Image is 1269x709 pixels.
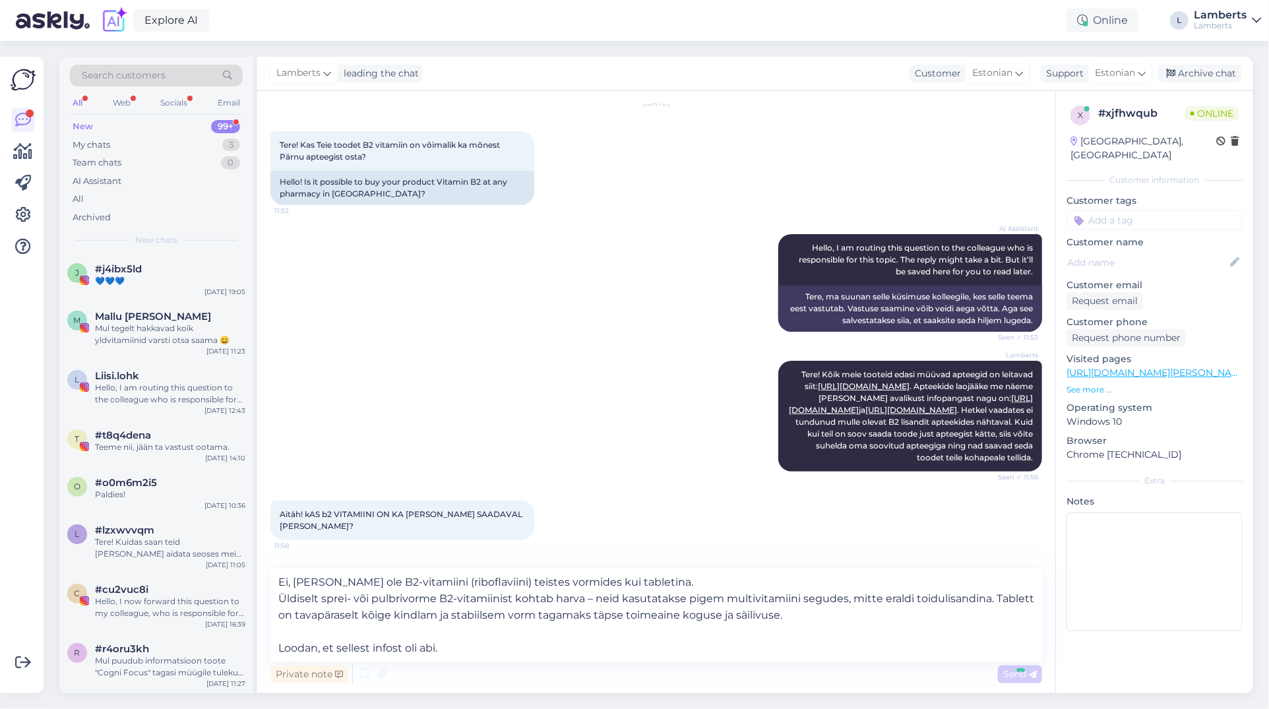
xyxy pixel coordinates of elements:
p: Notes [1067,495,1243,509]
div: All [73,193,84,206]
div: [DATE] 14:10 [205,453,245,463]
p: Customer name [1067,235,1243,249]
a: [URL][DOMAIN_NAME] [818,381,910,391]
div: [DATE] 11:05 [206,560,245,570]
div: Mul tegelt hakkavad koik yldvitamiinid varsti otsa saama 😄 [95,323,245,346]
span: New chats [135,234,177,246]
div: Request email [1067,292,1143,310]
div: 0 [221,156,240,170]
div: My chats [73,139,110,152]
span: l [75,529,80,539]
span: Hello, I am routing this question to the colleague who is responsible for this topic. The reply m... [799,243,1035,276]
div: New [73,120,93,133]
span: #lzxwvvqm [95,524,154,536]
div: AI Assistant [73,175,121,188]
div: Lamberts [1194,20,1247,31]
span: #t8q4dena [95,429,151,441]
span: Liisi.lohk [95,370,139,382]
span: x [1078,110,1083,120]
span: Estonian [972,66,1012,80]
span: Tere! Kõik meie tooteid edasi müüvad apteegid on leitavad siit: . Apteekide laojääke me näeme [PE... [789,369,1035,462]
p: Visited pages [1067,352,1243,366]
div: Hello, I am routing this question to the colleague who is responsible for this topic. The reply m... [95,382,245,406]
p: Chrome [TECHNICAL_ID] [1067,448,1243,462]
span: 11:52 [274,206,324,216]
span: o [74,481,80,491]
span: Estonian [1095,66,1135,80]
span: M [74,315,81,325]
div: Email [215,94,243,111]
p: Customer tags [1067,194,1243,208]
span: t [75,434,80,444]
input: Add a tag [1067,210,1243,230]
div: [DATE] 11:27 [206,679,245,689]
p: Operating system [1067,401,1243,415]
div: Hello! Is it possible to buy your product Vitamin B2 at any pharmacy in [GEOGRAPHIC_DATA]? [270,171,534,205]
div: Web [110,94,133,111]
div: Hello, I now forward this question to my colleague, who is responsible for this. The reply will b... [95,596,245,619]
div: 3 [222,139,240,152]
div: All [70,94,85,111]
span: 11:58 [274,541,324,551]
div: Team chats [73,156,121,170]
div: [DATE] 12:43 [204,406,245,416]
span: c [75,588,80,598]
a: [URL][DOMAIN_NAME] [865,405,957,415]
a: [URL][DOMAIN_NAME][PERSON_NAME] [1067,367,1249,379]
div: Mul puudub informatsioon toote "Cogni Focus" tagasi müügile tuleku kohta. [PERSON_NAME] sellest [... [95,655,245,679]
p: Customer email [1067,278,1243,292]
span: AI Assistant [989,224,1038,233]
div: L [1170,11,1189,30]
span: j [75,268,79,278]
p: Browser [1067,434,1243,448]
a: Explore AI [133,9,209,32]
div: [DATE] 19:05 [204,287,245,297]
span: Seen ✓ 11:56 [989,472,1038,482]
span: Search customers [82,69,166,82]
div: [GEOGRAPHIC_DATA], [GEOGRAPHIC_DATA] [1070,135,1216,162]
p: See more ... [1067,384,1243,396]
div: # xjfhwqub [1098,106,1185,121]
span: Seen ✓ 11:53 [989,332,1038,342]
span: #r4oru3kh [95,643,149,655]
div: Extra [1067,475,1243,487]
div: Archive chat [1158,65,1241,82]
span: #o0m6m2i5 [95,477,157,489]
a: LambertsLamberts [1194,10,1261,31]
div: Teeme nii, jään ta vastust ootama. [95,441,245,453]
p: Windows 10 [1067,415,1243,429]
span: Lamberts [989,350,1038,360]
div: 💙💙💙 [95,275,245,287]
span: Aitäh! kAS b2 VITAMIINI ON KA [PERSON_NAME] SAADAVAL [PERSON_NAME]? [280,509,524,531]
input: Add name [1067,255,1227,270]
div: Customer information [1067,174,1243,186]
span: #j4ibx5ld [95,263,142,275]
img: Askly Logo [11,67,36,92]
div: [DATE] 11:23 [206,346,245,356]
span: L [75,375,80,385]
span: r [75,648,80,658]
span: Mallu Mariann Treimann [95,311,211,323]
div: Request phone number [1067,329,1186,347]
span: Lamberts [276,66,321,80]
div: Customer [910,67,961,80]
div: [DATE] 10:36 [204,501,245,510]
div: Tere, ma suunan selle küsimuse kolleegile, kes selle teema eest vastutab. Vastuse saamine võib ve... [778,286,1042,332]
div: Tere! Kuidas saan teid [PERSON_NAME] aidata seoses meie teenustega? [95,536,245,560]
div: [DATE] 16:39 [205,619,245,629]
div: Socials [158,94,190,111]
div: Archived [73,211,111,224]
p: Customer phone [1067,315,1243,329]
span: Online [1185,106,1239,121]
div: Lamberts [1194,10,1247,20]
div: Paldies! [95,489,245,501]
span: Tere! Kas Teie toodet B2 vitamiin on võimalik ka mõnest Pärnu apteegist osta? [280,140,502,162]
div: 99+ [211,120,240,133]
div: Support [1041,67,1084,80]
div: Online [1067,9,1138,32]
div: leading the chat [338,67,419,80]
span: #cu2vuc8i [95,584,148,596]
img: explore-ai [100,7,128,34]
